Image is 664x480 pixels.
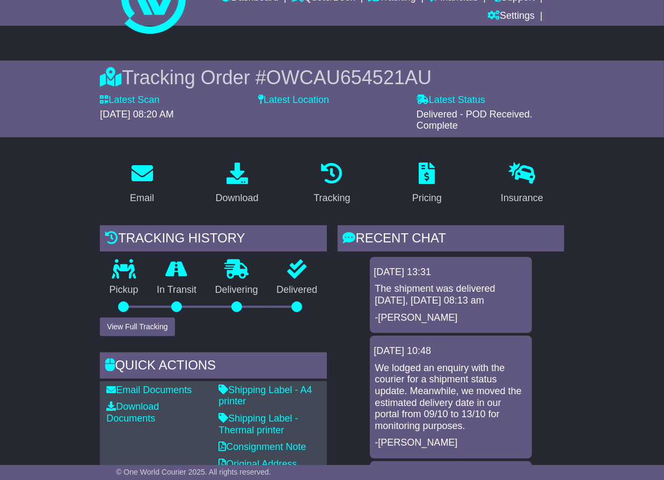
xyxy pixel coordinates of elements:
[123,159,161,209] a: Email
[412,191,442,205] div: Pricing
[374,345,528,357] div: [DATE] 10:48
[100,284,148,296] p: Pickup
[100,352,326,381] div: Quick Actions
[494,159,550,209] a: Insurance
[100,66,564,89] div: Tracking Order #
[375,312,527,324] p: -[PERSON_NAME]
[313,191,350,205] div: Tracking
[148,284,206,296] p: In Transit
[417,109,532,131] span: Delivered - POD Received. Complete
[100,225,326,254] div: Tracking history
[100,109,174,120] span: [DATE] 08:20 AM
[375,283,527,306] p: The shipment was delivered [DATE], [DATE] 08:13 am
[116,468,271,476] span: © One World Courier 2025. All rights reserved.
[375,363,527,432] p: We lodged an enquiry with the courier for a shipment status update. Meanwhile, we moved the estim...
[218,385,312,407] a: Shipping Label - A4 printer
[374,267,528,278] div: [DATE] 13:31
[307,159,357,209] a: Tracking
[218,413,298,435] a: Shipping Label - Thermal printer
[405,159,449,209] a: Pricing
[267,284,327,296] p: Delivered
[100,317,174,336] button: View Full Tracking
[338,225,564,254] div: RECENT CHAT
[100,94,159,106] label: Latest Scan
[209,159,266,209] a: Download
[106,401,159,424] a: Download Documents
[130,191,154,205] div: Email
[417,94,485,106] label: Latest Status
[106,385,192,395] a: Email Documents
[206,284,267,296] p: Delivering
[258,94,329,106] label: Latest Location
[375,437,527,449] p: -[PERSON_NAME]
[266,67,432,88] span: OWCAU654521AU
[216,191,259,205] div: Download
[501,191,543,205] div: Insurance
[218,441,306,452] a: Consignment Note
[487,8,535,26] a: Settings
